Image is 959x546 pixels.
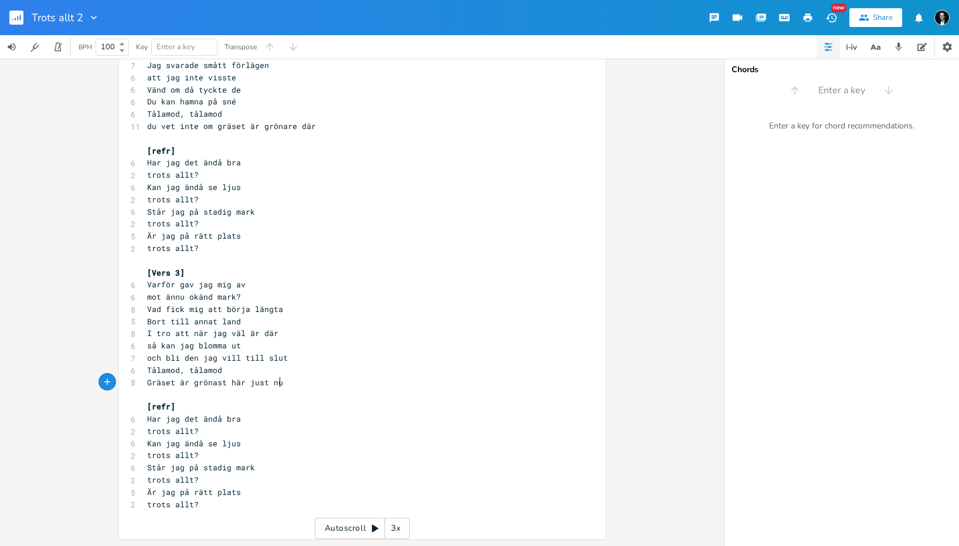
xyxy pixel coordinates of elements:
[147,304,283,314] span: Vad fick mig att börja längta
[147,194,199,205] span: trots allt?
[934,10,950,25] img: Marianne Milde
[147,206,255,217] span: Står jag på stadig mark
[157,42,195,52] span: Enter a key
[147,499,199,510] span: trots allt?
[147,72,236,83] span: att jag inte visste
[147,243,199,253] span: trots allt?
[147,84,241,95] span: Vänd om då tyckte de
[818,84,865,97] span: Enter a key
[147,365,222,375] span: Tålamod, tålamod
[147,352,288,363] span: och bli den jag vill till slut
[147,450,199,460] span: trots allt?
[147,108,222,119] span: Tålamod, tålamod
[315,518,410,539] div: Autoscroll
[147,267,185,278] span: [Vers 3]
[147,96,236,107] span: Du kan hamna på sné
[147,413,241,424] span: Har jag det ändå bra
[147,328,278,338] span: I tro att när jag väl är där
[147,60,269,70] span: Jag svarade smått förlägen
[147,121,316,131] span: du vet inte om gräset är grönare där
[136,43,148,50] div: Key
[79,44,92,50] div: BPM
[32,12,83,23] span: Trots allt 2
[147,377,283,388] span: Gräset är grönast här just nu
[147,401,175,412] span: [refr]
[147,182,241,192] span: Kan jag ändå se ljus
[147,487,241,497] span: Är jag på rätt plats
[147,157,241,168] span: Har jag det ändå bra
[147,462,255,473] span: Står jag på stadig mark
[849,8,902,27] button: Share
[225,43,257,50] div: Transpose
[147,316,241,327] span: Bort till annat land
[831,4,846,12] div: New
[147,426,199,436] span: trots allt?
[147,218,199,229] span: trots allt?
[732,66,952,74] div: Chords
[819,7,843,28] button: New
[147,340,241,351] span: så kan jag blomma ut
[385,518,406,539] div: 3x
[147,291,241,302] span: mot ännu okänd mark?
[147,230,241,241] span: Är jag på rätt plats
[147,145,175,156] span: [refr]
[147,169,199,180] span: trots allt?
[725,114,959,138] div: Enter a key for chord recommendations.
[147,279,246,290] span: Varför gav jag mig av
[147,474,199,485] span: trots allt?
[873,12,893,23] div: Share
[147,438,241,449] span: Kan jag ändå se ljus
